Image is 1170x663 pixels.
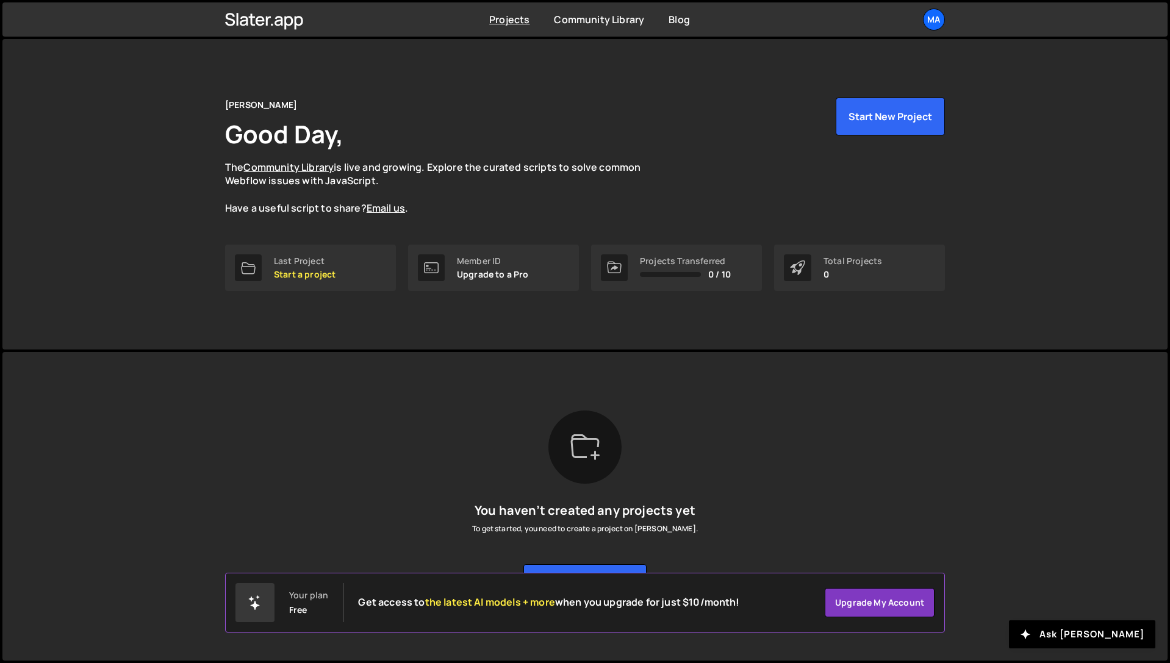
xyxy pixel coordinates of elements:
span: the latest AI models + more [425,595,555,609]
button: Ask [PERSON_NAME] [1009,620,1155,648]
p: The is live and growing. Explore the curated scripts to solve common Webflow issues with JavaScri... [225,160,664,215]
div: Total Projects [824,256,882,266]
p: Start a project [274,270,336,279]
a: Community Library [243,160,334,174]
a: Blog [669,13,690,26]
div: Last Project [274,256,336,266]
div: Member ID [457,256,529,266]
h5: You haven’t created any projects yet [472,503,698,518]
div: [PERSON_NAME] [225,98,297,112]
p: To get started, you need to create a project on [PERSON_NAME]. [472,523,698,535]
h1: Good Day, [225,117,343,151]
span: 0 / 10 [708,270,731,279]
p: Upgrade to a Pro [457,270,529,279]
a: Ma [923,9,945,30]
a: Last Project Start a project [225,245,396,291]
div: Projects Transferred [640,256,731,266]
h2: Get access to when you upgrade for just $10/month! [358,597,739,608]
a: Projects [489,13,529,26]
a: Upgrade my account [825,588,935,617]
a: Community Library [554,13,644,26]
div: Free [289,605,307,615]
p: 0 [824,270,882,279]
a: Email us [367,201,405,215]
button: Create your first project [523,564,647,593]
div: Your plan [289,590,328,600]
button: Start New Project [836,98,945,135]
